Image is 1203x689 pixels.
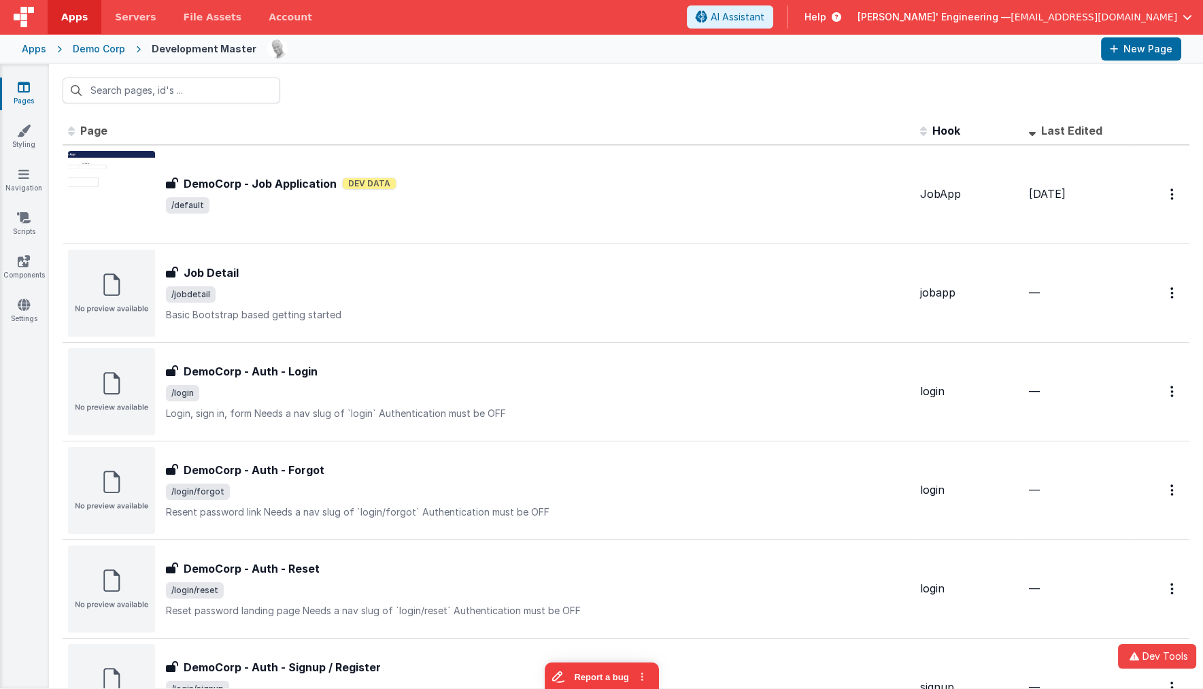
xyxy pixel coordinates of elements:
[1029,582,1040,595] span: —
[166,407,909,420] p: Login, sign in, form Needs a nav slug of `login` Authentication must be OFF
[1029,483,1040,497] span: —
[804,10,826,24] span: Help
[1118,644,1196,669] button: Dev Tools
[1162,180,1184,208] button: Options
[166,286,216,303] span: /jobdetail
[1101,37,1181,61] button: New Page
[1162,575,1184,603] button: Options
[166,484,230,500] span: /login/forgot
[920,186,1018,202] div: JobApp
[1029,384,1040,398] span: —
[268,39,287,58] img: 11ac31fe5dc3d0eff3fbbbf7b26fa6e1
[920,384,1018,399] div: login
[1162,476,1184,504] button: Options
[184,265,239,281] h3: Job Detail
[166,385,199,401] span: /login
[1029,187,1066,201] span: [DATE]
[73,42,125,56] div: Demo Corp
[184,560,320,577] h3: DemoCorp - Auth - Reset
[80,124,107,137] span: Page
[932,124,960,137] span: Hook
[166,197,209,214] span: /default
[166,582,224,599] span: /login/reset
[711,10,764,24] span: AI Assistant
[920,285,1018,301] div: jobapp
[166,505,909,519] p: Resent password link Needs a nav slug of `login/forgot` Authentication must be OFF
[1029,286,1040,299] span: —
[184,363,318,380] h3: DemoCorp - Auth - Login
[858,10,1192,24] button: [PERSON_NAME]' Engineering — [EMAIL_ADDRESS][DOMAIN_NAME]
[1011,10,1177,24] span: [EMAIL_ADDRESS][DOMAIN_NAME]
[152,42,256,56] div: Development Master
[166,308,909,322] p: Basic Bootstrap based getting started
[1162,279,1184,307] button: Options
[184,10,242,24] span: File Assets
[115,10,156,24] span: Servers
[920,482,1018,498] div: login
[22,42,46,56] div: Apps
[61,10,88,24] span: Apps
[184,175,337,192] h3: DemoCorp - Job Application
[858,10,1011,24] span: [PERSON_NAME]' Engineering —
[184,462,324,478] h3: DemoCorp - Auth - Forgot
[1041,124,1102,137] span: Last Edited
[920,581,1018,596] div: login
[63,78,280,103] input: Search pages, id's ...
[184,659,381,675] h3: DemoCorp - Auth - Signup / Register
[1162,377,1184,405] button: Options
[166,604,909,618] p: Reset password landing page Needs a nav slug of `login/reset` Authentication must be OFF
[342,178,396,190] span: Dev Data
[687,5,773,29] button: AI Assistant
